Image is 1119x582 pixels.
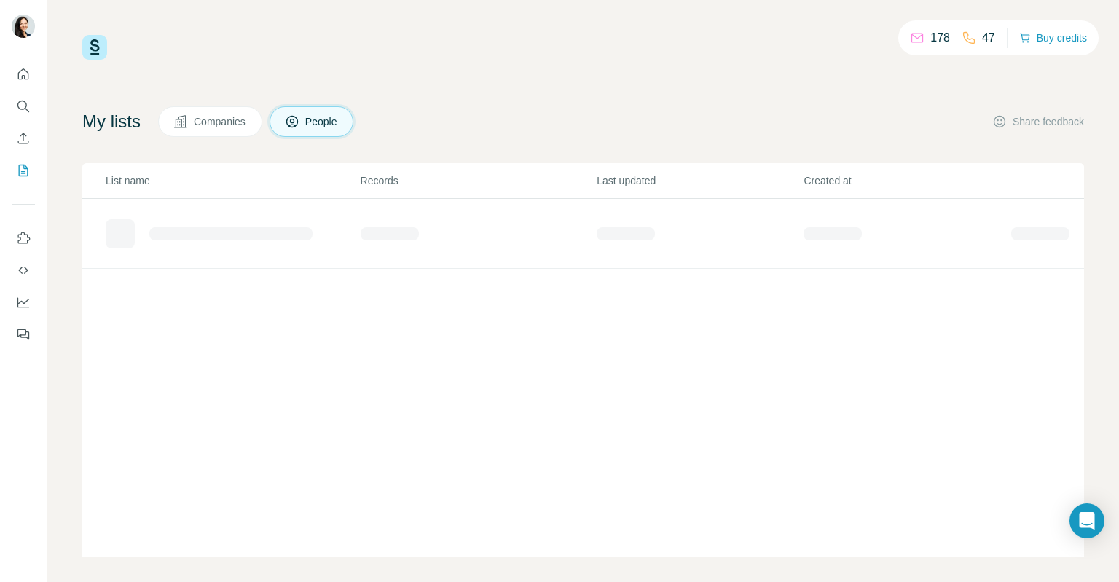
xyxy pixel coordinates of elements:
p: Created at [804,173,1009,188]
img: Surfe Logo [82,35,107,60]
button: Feedback [12,321,35,347]
img: Avatar [12,15,35,38]
span: People [305,114,339,129]
button: My lists [12,157,35,184]
button: Use Surfe on LinkedIn [12,225,35,251]
button: Use Surfe API [12,257,35,283]
button: Dashboard [12,289,35,315]
button: Share feedback [992,114,1084,129]
button: Enrich CSV [12,125,35,152]
button: Search [12,93,35,119]
p: Records [361,173,596,188]
span: Companies [194,114,247,129]
p: 47 [982,29,995,47]
button: Quick start [12,61,35,87]
button: Buy credits [1019,28,1087,48]
p: 178 [930,29,950,47]
div: Open Intercom Messenger [1069,503,1104,538]
h4: My lists [82,110,141,133]
p: List name [106,173,359,188]
p: Last updated [597,173,802,188]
